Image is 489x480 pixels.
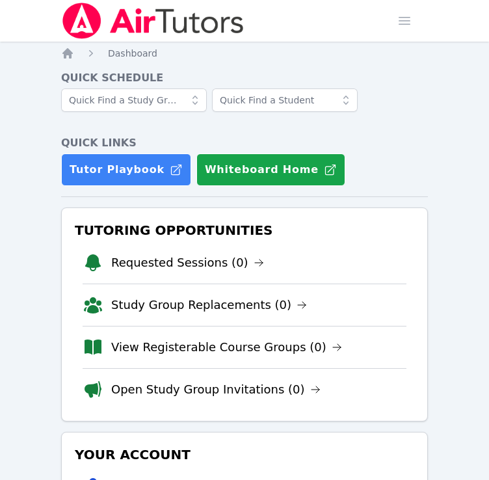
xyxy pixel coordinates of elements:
[111,296,307,314] a: Study Group Replacements (0)
[111,338,342,356] a: View Registerable Course Groups (0)
[72,219,417,242] h3: Tutoring Opportunities
[111,380,321,399] a: Open Study Group Invitations (0)
[108,47,157,60] a: Dashboard
[72,443,417,466] h3: Your Account
[61,88,207,112] input: Quick Find a Study Group
[61,3,245,39] img: Air Tutors
[212,88,358,112] input: Quick Find a Student
[108,48,157,59] span: Dashboard
[61,153,191,186] a: Tutor Playbook
[61,135,428,151] h4: Quick Links
[61,47,428,60] nav: Breadcrumb
[61,70,428,86] h4: Quick Schedule
[111,254,264,272] a: Requested Sessions (0)
[196,153,345,186] button: Whiteboard Home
